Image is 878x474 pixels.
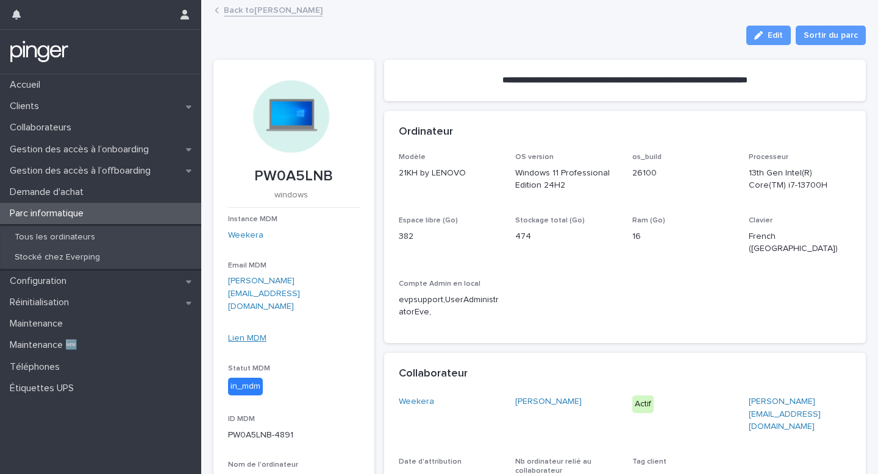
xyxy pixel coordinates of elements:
img: mTgBEunGTSyRkCgitkcU [10,40,69,64]
p: Tous les ordinateurs [5,232,105,242]
p: Gestion des accès à l’onboarding [5,144,159,155]
p: evpsupport,UserAdministratorEve, [399,294,501,319]
span: Modèle [399,154,426,161]
a: Weekera [399,395,434,408]
p: 26100 [632,167,735,180]
a: [PERSON_NAME] [515,395,582,408]
span: Statut MDM [228,365,270,372]
p: Réinitialisation [5,297,79,308]
p: 382 [399,230,501,243]
p: PW0A5LNB [228,168,360,185]
a: Back to[PERSON_NAME] [224,2,323,16]
div: in_mdm [228,378,263,395]
p: Maintenance [5,318,73,330]
p: 16 [632,230,735,243]
p: Maintenance 🆕 [5,339,87,351]
a: [PERSON_NAME][EMAIL_ADDRESS][DOMAIN_NAME] [749,397,821,431]
p: Stocké chez Everping [5,252,110,263]
span: Instance MDM [228,216,277,223]
p: 13th Gen Intel(R) Core(TM) i7-13700H [749,167,851,193]
span: Espace libre (Go) [399,217,458,224]
span: Sortir du parc [804,29,858,41]
span: Nb ordinateur relié au collaborateur [515,458,591,474]
p: Collaborateurs [5,122,81,133]
span: Tag client [632,458,666,465]
a: Lien MDM [228,334,266,342]
p: Accueil [5,79,50,91]
p: 474 [515,230,618,243]
button: Edit [746,26,791,45]
span: Clavier [749,217,773,224]
span: Processeur [749,154,788,161]
span: Compte Admin en local [399,280,480,288]
p: Gestion des accès à l’offboarding [5,165,160,177]
p: Étiquettes UPS [5,383,84,394]
h2: Ordinateur [399,126,453,139]
span: OS version [515,154,554,161]
h2: Collaborateur [399,367,468,381]
p: Configuration [5,275,76,287]
div: Actif [632,395,654,413]
p: PW0A5LNB-4891 [228,429,360,442]
a: [PERSON_NAME][EMAIL_ADDRESS][DOMAIN_NAME] [228,277,300,311]
p: French ([GEOGRAPHIC_DATA]) [749,230,851,256]
span: Edit [768,31,783,40]
p: 21KH by LENOVO [399,167,501,180]
span: Ram (Go) [632,217,665,224]
span: ID MDM [228,416,255,423]
p: Clients [5,101,49,112]
span: Date d'attribution [399,458,462,465]
span: Email MDM [228,262,266,269]
span: Nom de l'ordinateur [228,461,298,469]
p: Windows 11 Professional Edition 24H2 [515,167,618,193]
p: Demande d'achat [5,186,93,198]
p: windows [228,190,355,200]
span: Stockage total (Go) [515,217,585,224]
span: os_build [632,154,662,161]
p: Téléphones [5,361,70,373]
a: Weekera [228,229,263,242]
p: Parc informatique [5,208,93,219]
button: Sortir du parc [796,26,866,45]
